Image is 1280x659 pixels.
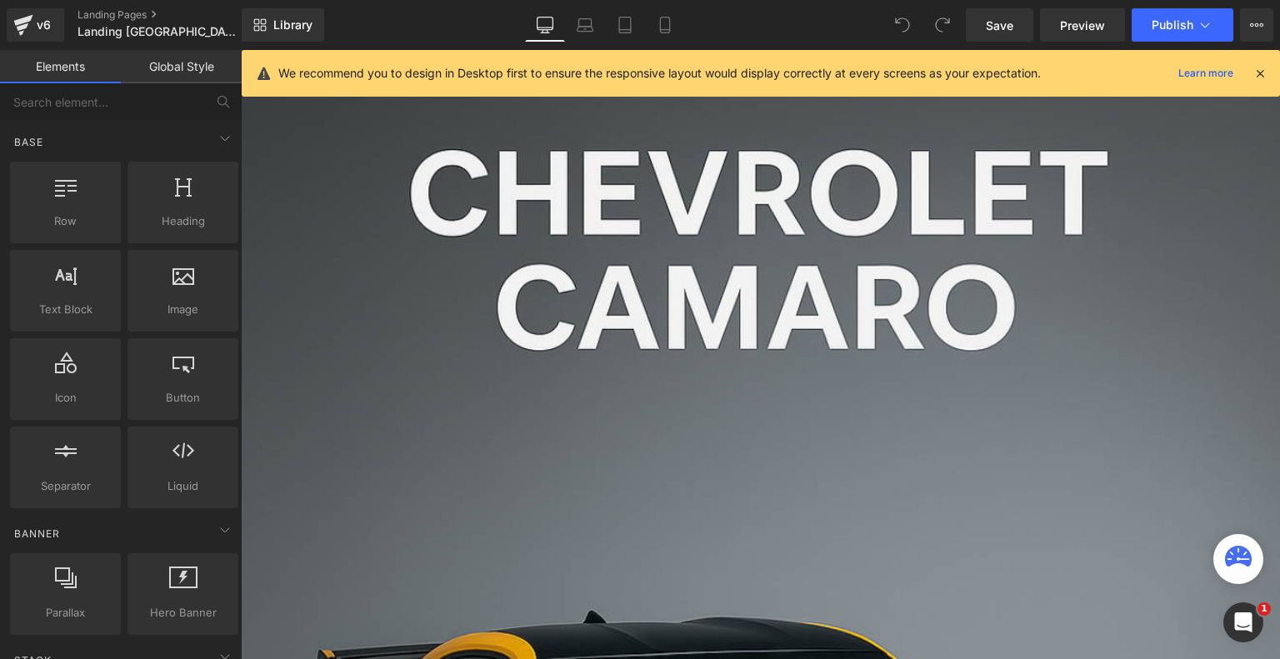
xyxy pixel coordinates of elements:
p: We recommend you to design in Desktop first to ensure the responsive layout would display correct... [278,64,1041,82]
button: Publish [1132,8,1233,42]
span: Library [273,17,312,32]
span: Text Block [15,301,116,318]
a: v6 [7,8,64,42]
span: Banner [12,526,62,542]
span: Image [132,301,233,318]
a: Tablet [605,8,645,42]
a: Laptop [565,8,605,42]
span: Liquid [132,477,233,495]
a: Learn more [1172,63,1240,83]
div: v6 [33,14,54,36]
span: Separator [15,477,116,495]
span: Preview [1060,17,1105,34]
span: Parallax [15,604,116,622]
a: New Library [242,8,324,42]
span: 1 [1257,602,1271,616]
a: Preview [1040,8,1125,42]
button: Undo [886,8,919,42]
span: Landing [GEOGRAPHIC_DATA] [77,25,237,38]
a: Desktop [525,8,565,42]
span: Button [132,389,233,407]
a: Global Style [121,50,242,83]
span: Icon [15,389,116,407]
span: Save [986,17,1013,34]
span: Publish [1152,18,1193,32]
a: Landing Pages [77,8,269,22]
span: Base [12,134,45,150]
button: Redo [926,8,959,42]
span: Hero Banner [132,604,233,622]
button: More [1240,8,1273,42]
iframe: Intercom live chat [1223,602,1263,642]
span: Row [15,212,116,230]
a: Mobile [645,8,685,42]
span: Heading [132,212,233,230]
